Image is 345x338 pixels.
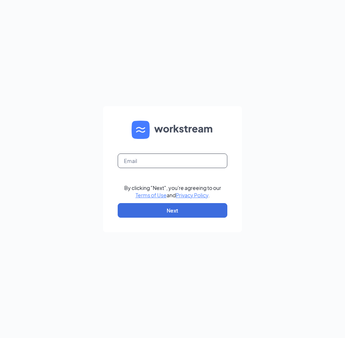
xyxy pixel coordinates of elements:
[124,184,221,199] div: By clicking "Next", you're agreeing to our and .
[176,192,208,198] a: Privacy Policy
[118,154,227,168] input: Email
[132,121,213,139] img: WS logo and Workstream text
[136,192,167,198] a: Terms of Use
[118,203,227,218] button: Next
